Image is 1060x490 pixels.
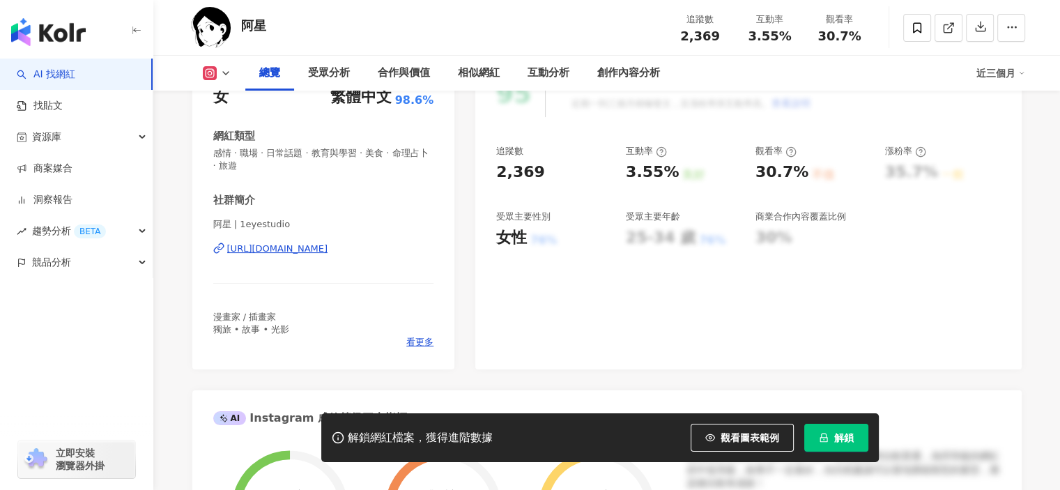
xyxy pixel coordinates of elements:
[744,13,797,26] div: 互動率
[755,162,808,183] div: 30.7%
[817,29,861,43] span: 30.7%
[17,162,72,176] a: 商案媒合
[976,62,1025,84] div: 近三個月
[804,424,868,452] button: 解鎖
[259,65,280,82] div: 總覽
[213,86,229,108] div: 女
[213,411,407,426] div: Instagram 成效等級三大指標
[885,145,926,158] div: 漲粉率
[626,210,680,223] div: 受眾主要年齡
[189,7,231,49] img: KOL Avatar
[496,162,545,183] div: 2,369
[330,86,392,108] div: 繁體中文
[378,65,430,82] div: 合作與價值
[528,65,569,82] div: 互動分析
[32,121,61,153] span: 資源庫
[834,432,854,443] span: 解鎖
[32,247,71,278] span: 競品分析
[11,18,86,46] img: logo
[813,13,866,26] div: 觀看率
[17,68,75,82] a: searchAI 找網紅
[213,243,434,255] a: [URL][DOMAIN_NAME]
[496,210,551,223] div: 受眾主要性別
[748,29,791,43] span: 3.55%
[17,193,72,207] a: 洞察報告
[213,218,434,231] span: 阿星 | 1eyestudio
[755,210,846,223] div: 商業合作內容覆蓋比例
[32,215,106,247] span: 趨勢分析
[458,65,500,82] div: 相似網紅
[626,145,667,158] div: 互動率
[406,336,433,349] span: 看更多
[17,227,26,236] span: rise
[691,424,794,452] button: 觀看圖表範例
[755,145,797,158] div: 觀看率
[680,29,720,43] span: 2,369
[18,441,135,478] a: chrome extension立即安裝 瀏覽器外掛
[626,162,679,183] div: 3.55%
[819,433,829,443] span: lock
[496,145,523,158] div: 追蹤數
[721,432,779,443] span: 觀看圖表範例
[213,193,255,208] div: 社群簡介
[17,99,63,113] a: 找貼文
[56,447,105,472] span: 立即安裝 瀏覽器外掛
[597,65,660,82] div: 創作內容分析
[395,93,434,108] span: 98.6%
[674,13,727,26] div: 追蹤數
[213,129,255,144] div: 網紅類型
[496,227,527,249] div: 女性
[241,17,266,34] div: 阿星
[213,411,247,425] div: AI
[308,65,350,82] div: 受眾分析
[213,147,434,172] span: 感情 · 職場 · 日常話題 · 教育與學習 · 美食 · 命理占卜 · 旅遊
[348,431,493,445] div: 解鎖網紅檔案，獲得進階數據
[213,312,290,335] span: 漫畫家 / 插畫家 獨旅 • 故事 • 光影
[227,243,328,255] div: [URL][DOMAIN_NAME]
[22,448,49,470] img: chrome extension
[74,224,106,238] div: BETA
